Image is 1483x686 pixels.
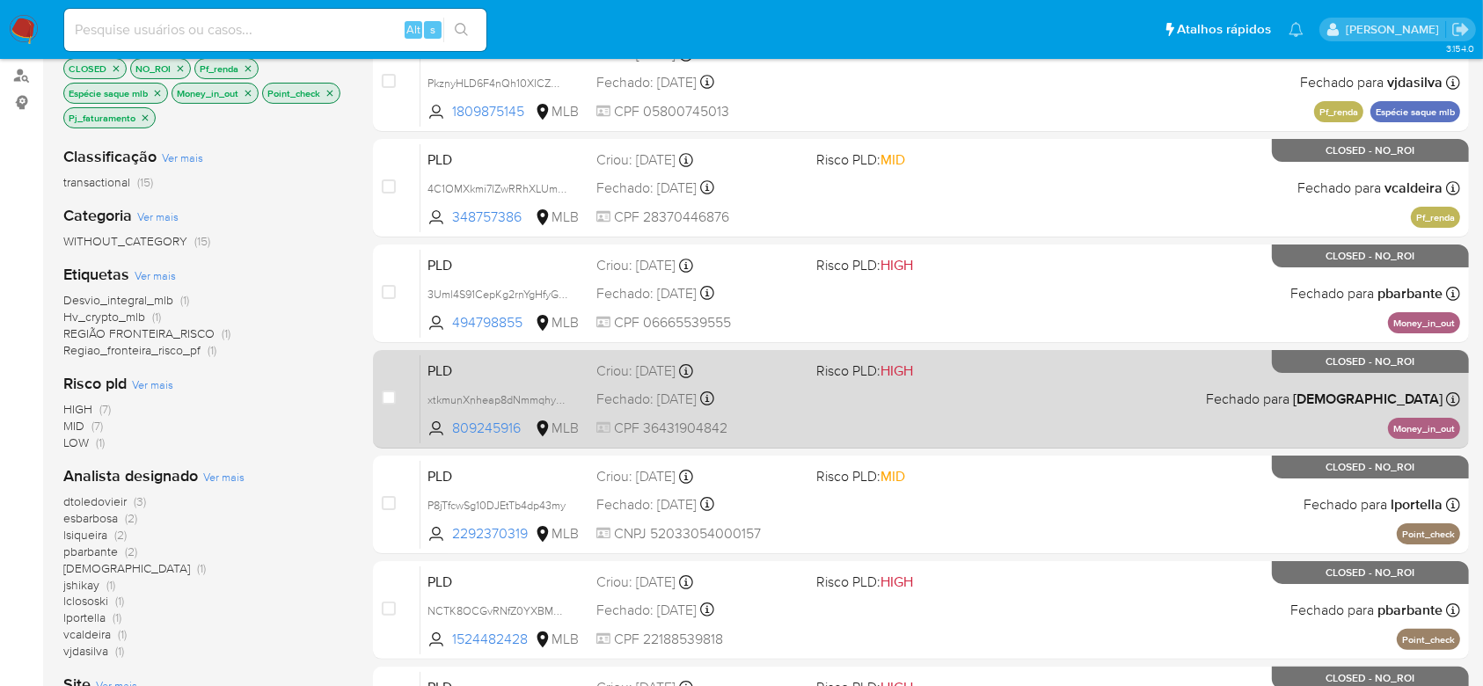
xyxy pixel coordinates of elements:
[1177,20,1271,39] span: Atalhos rápidos
[64,18,486,41] input: Pesquise usuários ou casos...
[1346,21,1445,38] p: eduardo.dutra@mercadolivre.com
[430,21,435,38] span: s
[1451,20,1470,39] a: Sair
[1289,22,1304,37] a: Notificações
[406,21,420,38] span: Alt
[443,18,479,42] button: search-icon
[1446,41,1474,55] span: 3.154.0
